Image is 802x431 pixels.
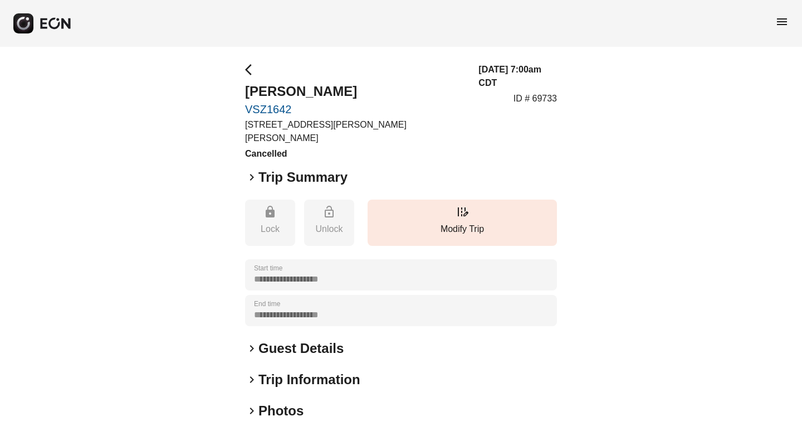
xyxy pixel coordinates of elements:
[478,63,557,90] h3: [DATE] 7:00am CDT
[245,83,465,100] h2: [PERSON_NAME]
[245,171,258,184] span: keyboard_arrow_right
[258,402,304,420] h2: Photos
[245,404,258,418] span: keyboard_arrow_right
[514,92,557,105] p: ID # 69733
[245,342,258,355] span: keyboard_arrow_right
[258,340,344,357] h2: Guest Details
[245,103,465,116] a: VSZ1642
[368,200,557,246] button: Modify Trip
[245,118,465,145] p: [STREET_ADDRESS][PERSON_NAME][PERSON_NAME]
[775,15,789,28] span: menu
[456,205,469,219] span: edit_road
[258,168,348,186] h2: Trip Summary
[245,373,258,386] span: keyboard_arrow_right
[258,371,360,389] h2: Trip Information
[245,63,258,76] span: arrow_back_ios
[373,222,551,236] p: Modify Trip
[245,147,465,161] h3: Cancelled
